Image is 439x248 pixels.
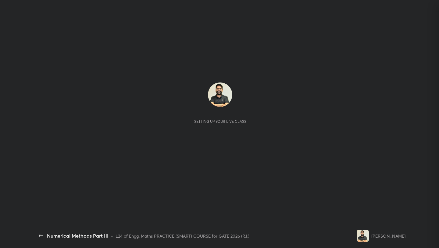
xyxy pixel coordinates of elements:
[116,233,249,239] div: L24 of Engg. Maths PRACTICE (SMART) COURSE for GATE 2026 (R.I.)
[47,232,109,239] div: Numerical Methods Part III
[111,233,113,239] div: •
[208,82,232,107] img: d9cff753008c4d4b94e8f9a48afdbfb4.jpg
[371,233,405,239] div: [PERSON_NAME]
[357,230,369,242] img: d9cff753008c4d4b94e8f9a48afdbfb4.jpg
[194,119,246,124] div: Setting up your live class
